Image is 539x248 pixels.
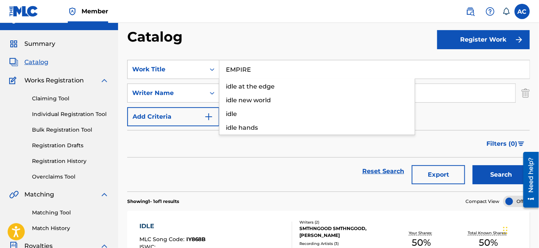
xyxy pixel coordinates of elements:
[515,4,530,19] div: User Menu
[482,134,530,153] button: Filters (0)
[412,165,465,184] button: Export
[226,110,237,118] span: idle
[127,107,219,126] button: Add Criteria
[465,198,500,205] span: Compact View
[473,165,530,184] button: Search
[100,190,109,199] img: expand
[503,219,508,242] div: Drag
[515,35,524,44] img: f7272a7cc735f4ea7f67.svg
[501,211,539,248] iframe: Chat Widget
[521,84,530,103] img: Delete Criterion
[32,173,109,181] a: Overclaims Tool
[32,110,109,118] a: Individual Registration Tool
[24,76,84,85] span: Works Registration
[68,7,77,16] img: Top Rightsholder
[299,241,388,246] div: Recording Artists ( 3 )
[9,39,55,48] a: SummarySummary
[487,139,518,148] span: Filters ( 0 )
[466,7,475,16] img: search
[437,30,530,49] button: Register Work
[9,58,18,67] img: Catalog
[132,65,201,74] div: Work Title
[32,157,109,165] a: Registration History
[226,97,271,104] span: idle new world
[132,89,201,98] div: Writer Name
[9,76,19,85] img: Works Registration
[518,149,539,211] iframe: Resource Center
[226,83,275,90] span: idle at the edge
[358,163,408,180] a: Reset Search
[483,4,498,19] div: Help
[82,7,108,16] span: Member
[127,198,179,205] p: Showing 1 - 1 of 1 results
[32,224,109,232] a: Match History
[486,7,495,16] img: help
[204,112,213,121] img: 9d2ae6d4665cec9f34b9.svg
[226,124,258,131] span: idle hands
[463,4,478,19] a: Public Search
[127,60,530,192] form: Search Form
[468,230,509,236] p: Total Known Shares:
[9,6,38,17] img: MLC Logo
[24,58,48,67] span: Catalog
[299,225,388,239] div: SMTHNGOOD SMTHNGOOD, [PERSON_NAME]
[24,190,54,199] span: Matching
[139,222,258,231] div: IDLE
[139,236,186,243] span: MLC Song Code :
[32,142,109,150] a: Registration Drafts
[518,142,525,146] img: filter
[502,8,510,15] div: Notifications
[9,58,48,67] a: CatalogCatalog
[9,190,19,199] img: Matching
[186,236,206,243] span: IY868B
[24,39,55,48] span: Summary
[32,126,109,134] a: Bulk Registration Tool
[299,219,388,225] div: Writers ( 2 )
[32,95,109,103] a: Claiming Tool
[127,28,186,45] h2: Catalog
[9,39,18,48] img: Summary
[100,76,109,85] img: expand
[409,230,434,236] p: Your Shares:
[32,209,109,217] a: Matching Tool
